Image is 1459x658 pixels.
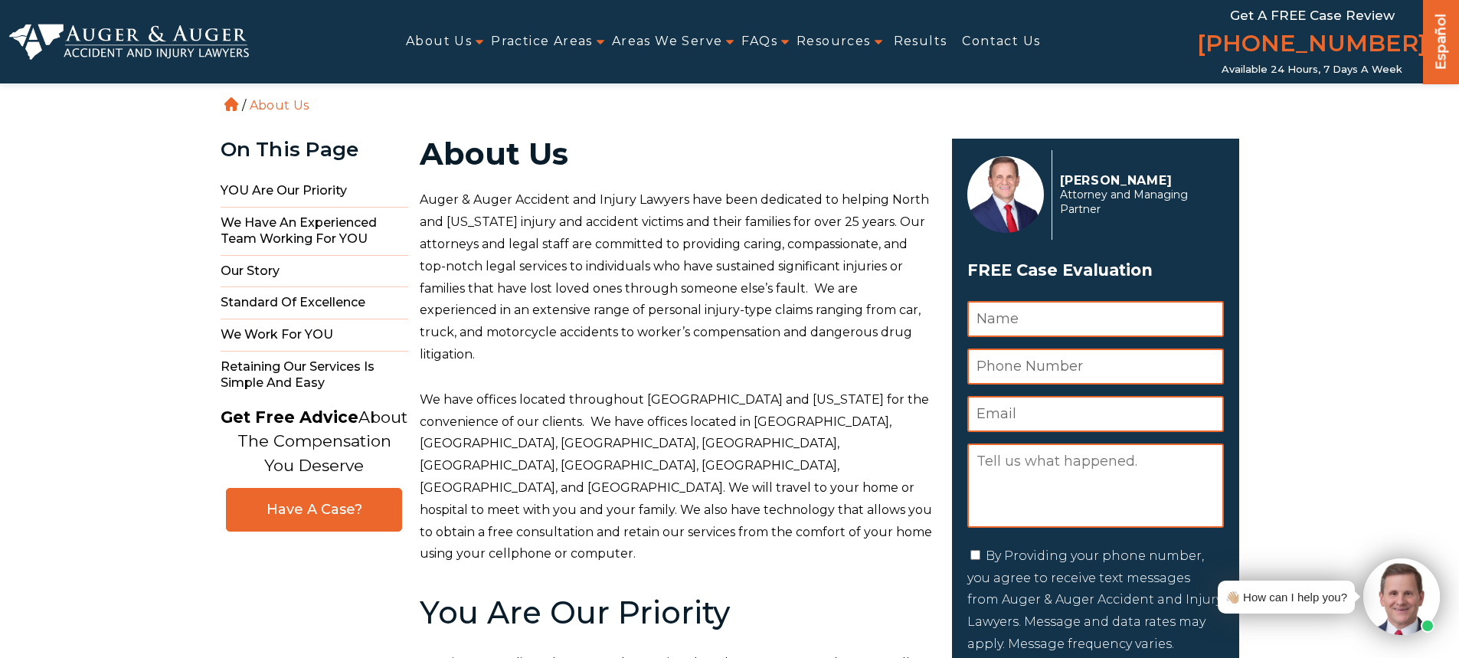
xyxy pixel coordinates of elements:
[420,139,934,169] h1: About Us
[967,396,1224,432] input: Email
[221,408,358,427] strong: Get Free Advice
[420,192,929,362] span: Auger & Auger Accident and Injury Lawyers have been dedicated to helping North and [US_STATE] inj...
[894,25,947,59] a: Results
[221,405,407,478] p: About The Compensation You Deserve
[967,301,1224,337] input: Name
[741,25,777,59] a: FAQs
[612,25,723,59] a: Areas We Serve
[221,352,408,399] span: Retaining Our Services Is Simple and Easy
[962,25,1040,59] a: Contact Us
[1222,64,1402,76] span: Available 24 Hours, 7 Days a Week
[420,594,730,631] b: You Are Our Priority
[797,25,871,59] a: Resources
[967,156,1044,233] img: Herbert Auger
[221,319,408,352] span: We Work For YOU
[967,256,1224,285] span: FREE Case Evaluation
[246,98,312,113] li: About Us
[1060,173,1215,188] p: [PERSON_NAME]
[9,24,249,61] img: Auger & Auger Accident and Injury Lawyers Logo
[406,25,472,59] a: About Us
[491,25,593,59] a: Practice Areas
[221,256,408,288] span: Our Story
[221,208,408,256] span: We Have An Experienced Team Working For YOU
[224,97,238,111] a: Home
[1197,27,1427,64] a: [PHONE_NUMBER]
[1230,8,1395,23] span: Get a FREE Case Review
[967,349,1224,385] input: Phone Number
[221,287,408,319] span: Standard of Excellence
[1225,587,1347,607] div: 👋🏼 How can I help you?
[242,501,386,519] span: Have A Case?
[226,488,402,532] a: Have A Case?
[1363,558,1440,635] img: Intaker widget Avatar
[221,139,408,161] div: On This Page
[221,175,408,208] span: YOU Are Our Priority
[420,392,932,561] span: We have offices located throughout [GEOGRAPHIC_DATA] and [US_STATE] for the convenience of our cl...
[1060,188,1215,217] span: Attorney and Managing Partner
[967,548,1222,651] label: By Providing your phone number, you agree to receive text messages from Auger & Auger Accident an...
